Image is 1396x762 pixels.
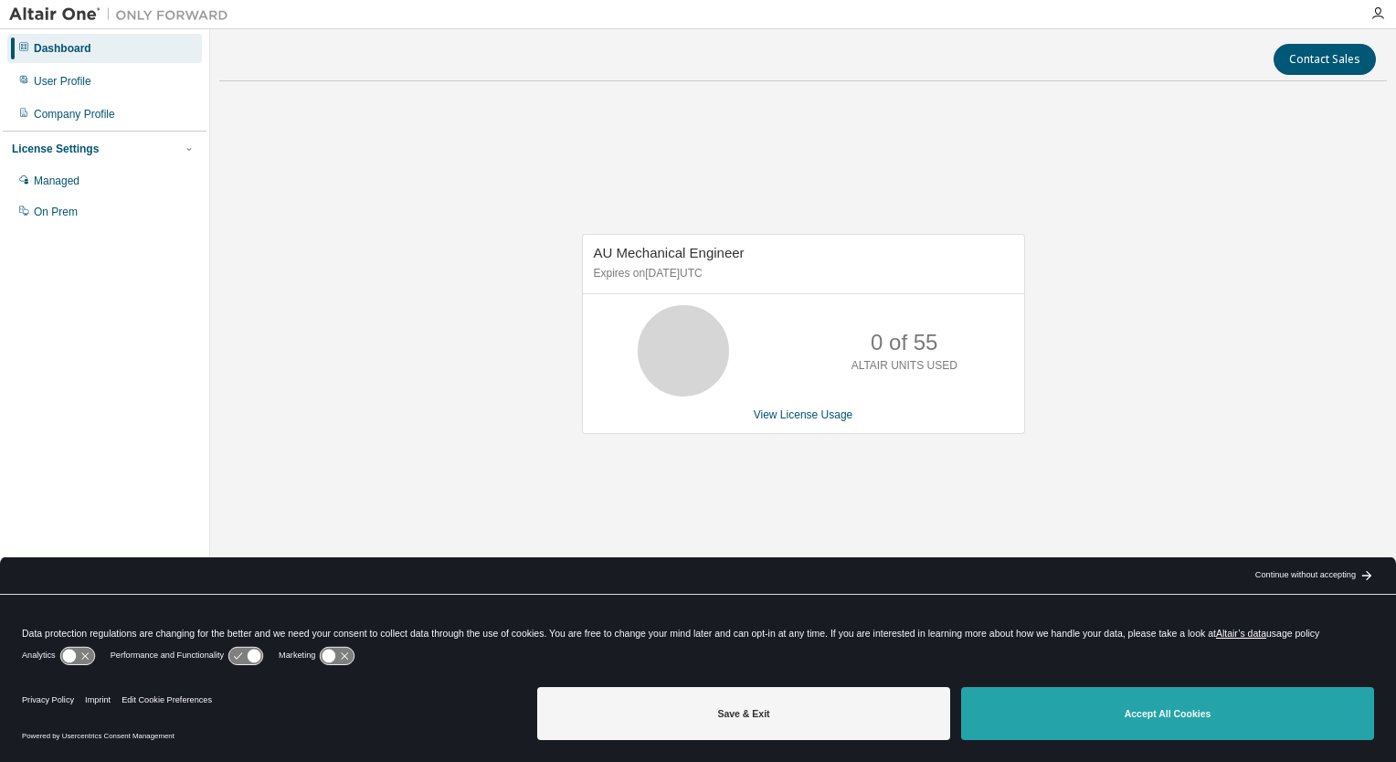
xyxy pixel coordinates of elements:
div: Company Profile [34,107,115,122]
button: Contact Sales [1274,44,1376,75]
p: ALTAIR UNITS USED [851,358,957,374]
div: Managed [34,174,79,188]
div: Dashboard [34,41,91,56]
div: License Settings [12,142,99,156]
div: On Prem [34,205,78,219]
p: 0 of 55 [871,327,937,358]
img: Altair One [9,5,238,24]
span: AU Mechanical Engineer [594,245,745,260]
div: User Profile [34,74,91,89]
a: View License Usage [754,408,853,421]
p: Expires on [DATE] UTC [594,266,1009,281]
